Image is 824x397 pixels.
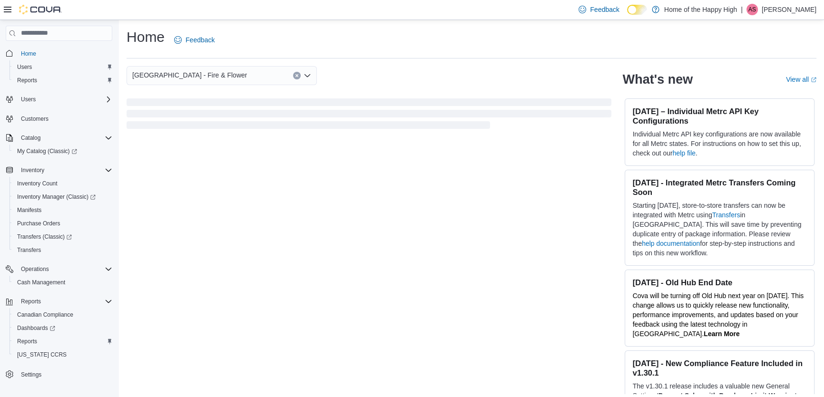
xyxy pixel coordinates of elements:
[21,265,49,273] span: Operations
[17,48,112,59] span: Home
[17,311,73,319] span: Canadian Compliance
[13,322,112,334] span: Dashboards
[13,191,99,203] a: Inventory Manager (Classic)
[13,145,112,157] span: My Catalog (Classic)
[17,368,112,380] span: Settings
[746,4,758,15] div: Aidan Szarka
[17,63,32,71] span: Users
[13,178,61,189] a: Inventory Count
[10,177,116,190] button: Inventory Count
[748,4,756,15] span: AS
[627,5,647,15] input: Dark Mode
[13,218,112,229] span: Purchase Orders
[17,147,77,155] span: My Catalog (Classic)
[712,211,740,219] a: Transfers
[10,335,116,348] button: Reports
[17,263,53,275] button: Operations
[633,278,806,287] h3: [DATE] - Old Hub End Date
[17,165,112,176] span: Inventory
[13,178,112,189] span: Inventory Count
[2,131,116,145] button: Catalog
[21,371,41,378] span: Settings
[13,244,45,256] a: Transfers
[10,321,116,335] a: Dashboards
[2,367,116,381] button: Settings
[17,77,37,84] span: Reports
[127,28,165,47] h1: Home
[17,369,45,380] a: Settings
[762,4,816,15] p: [PERSON_NAME]
[17,48,40,59] a: Home
[633,178,806,197] h3: [DATE] - Integrated Metrc Transfers Coming Soon
[10,348,116,361] button: [US_STATE] CCRS
[13,322,59,334] a: Dashboards
[17,220,60,227] span: Purchase Orders
[170,30,218,49] a: Feedback
[17,324,55,332] span: Dashboards
[10,243,116,257] button: Transfers
[633,292,804,338] span: Cova will be turning off Old Hub next year on [DATE]. This change allows us to quickly release ne...
[13,231,112,242] span: Transfers (Classic)
[17,165,48,176] button: Inventory
[673,149,696,157] a: help file
[13,349,70,360] a: [US_STATE] CCRS
[2,295,116,308] button: Reports
[13,277,112,288] span: Cash Management
[127,100,611,131] span: Loading
[2,93,116,106] button: Users
[17,132,112,144] span: Catalog
[293,72,301,79] button: Clear input
[21,134,40,142] span: Catalog
[13,145,81,157] a: My Catalog (Classic)
[13,218,64,229] a: Purchase Orders
[13,61,36,73] a: Users
[13,277,69,288] a: Cash Management
[10,74,116,87] button: Reports
[17,113,112,125] span: Customers
[13,204,112,216] span: Manifests
[10,308,116,321] button: Canadian Compliance
[633,358,806,378] h3: [DATE] - New Compliance Feature Included in v1.30.1
[21,298,41,305] span: Reports
[633,201,806,258] p: Starting [DATE], store-to-store transfers can now be integrated with Metrc using in [GEOGRAPHIC_D...
[17,113,52,125] a: Customers
[17,296,45,307] button: Reports
[13,336,41,347] a: Reports
[2,164,116,177] button: Inventory
[17,279,65,286] span: Cash Management
[21,115,49,123] span: Customers
[623,72,693,87] h2: What's new
[17,338,37,345] span: Reports
[17,233,72,241] span: Transfers (Classic)
[17,296,112,307] span: Reports
[13,191,112,203] span: Inventory Manager (Classic)
[13,204,45,216] a: Manifests
[704,330,739,338] a: Learn More
[10,203,116,217] button: Manifests
[633,107,806,126] h3: [DATE] – Individual Metrc API Key Configurations
[2,262,116,276] button: Operations
[633,129,806,158] p: Individual Metrc API key configurations are now available for all Metrc states. For instructions ...
[304,72,311,79] button: Open list of options
[17,180,58,187] span: Inventory Count
[642,240,700,247] a: help documentation
[13,336,112,347] span: Reports
[17,193,96,201] span: Inventory Manager (Classic)
[786,76,816,83] a: View allExternal link
[664,4,737,15] p: Home of the Happy High
[741,4,743,15] p: |
[21,166,44,174] span: Inventory
[10,217,116,230] button: Purchase Orders
[6,43,112,396] nav: Complex example
[13,231,76,242] a: Transfers (Classic)
[17,246,41,254] span: Transfers
[811,77,816,83] svg: External link
[10,60,116,74] button: Users
[17,94,112,105] span: Users
[132,69,247,81] span: [GEOGRAPHIC_DATA] - Fire & Flower
[10,230,116,243] a: Transfers (Classic)
[590,5,619,14] span: Feedback
[21,50,36,58] span: Home
[13,349,112,360] span: Washington CCRS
